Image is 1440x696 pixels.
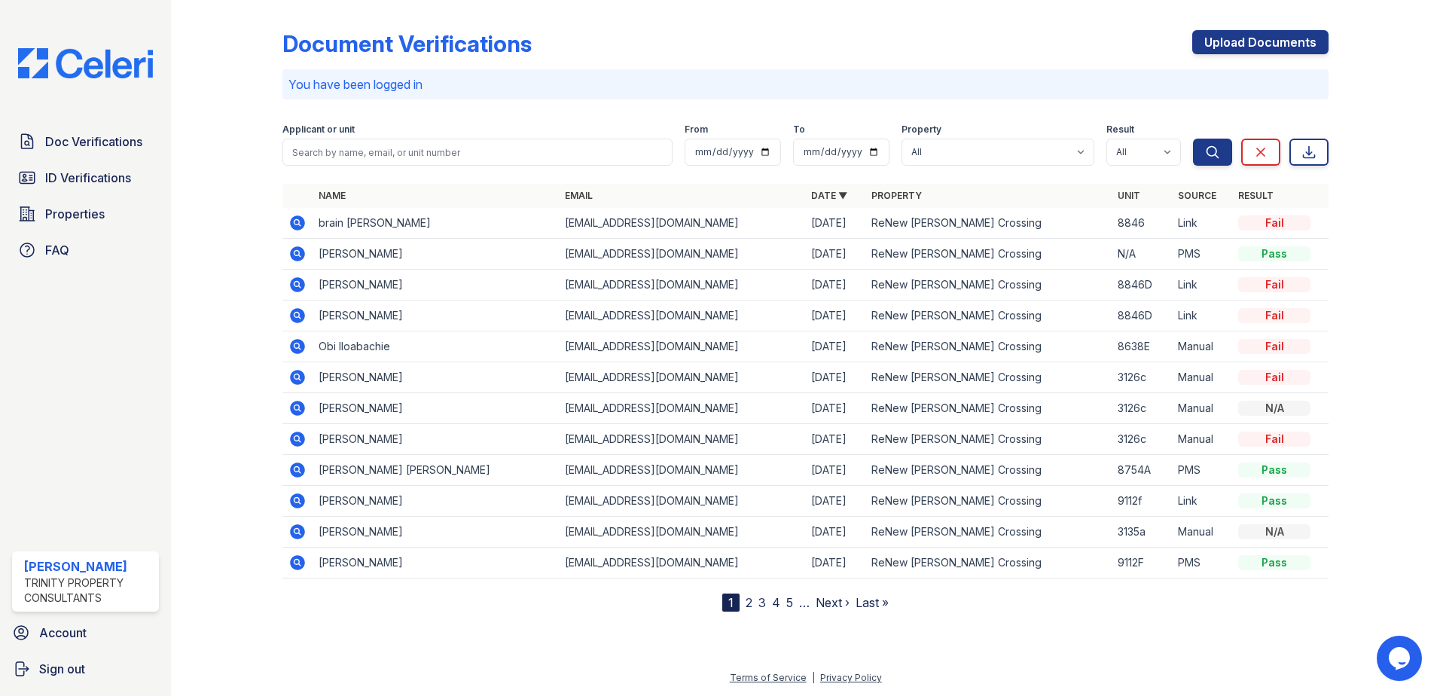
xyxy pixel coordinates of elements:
div: Pass [1238,462,1310,478]
label: To [793,124,805,136]
td: [EMAIL_ADDRESS][DOMAIN_NAME] [559,301,805,331]
td: 9112F [1112,548,1172,578]
td: [DATE] [805,393,865,424]
td: [DATE] [805,548,865,578]
td: [EMAIL_ADDRESS][DOMAIN_NAME] [559,239,805,270]
td: Link [1172,486,1232,517]
td: ReNew [PERSON_NAME] Crossing [865,208,1112,239]
td: 8846D [1112,301,1172,331]
a: Doc Verifications [12,127,159,157]
a: Property [871,190,922,201]
td: [EMAIL_ADDRESS][DOMAIN_NAME] [559,331,805,362]
td: [PERSON_NAME] [313,486,559,517]
td: ReNew [PERSON_NAME] Crossing [865,239,1112,270]
td: 3135a [1112,517,1172,548]
td: [DATE] [805,208,865,239]
a: 2 [746,595,752,610]
div: [PERSON_NAME] [24,557,153,575]
td: [DATE] [805,517,865,548]
td: ReNew [PERSON_NAME] Crossing [865,301,1112,331]
div: Pass [1238,493,1310,508]
td: 8754A [1112,455,1172,486]
a: Properties [12,199,159,229]
span: … [799,594,810,612]
a: Next › [816,595,850,610]
td: 9112f [1112,486,1172,517]
div: Fail [1238,277,1310,292]
span: Properties [45,205,105,223]
div: Fail [1238,339,1310,354]
a: Name [319,190,346,201]
a: Last » [856,595,889,610]
div: Pass [1238,555,1310,570]
a: FAQ [12,235,159,265]
td: ReNew [PERSON_NAME] Crossing [865,548,1112,578]
td: ReNew [PERSON_NAME] Crossing [865,424,1112,455]
td: ReNew [PERSON_NAME] Crossing [865,517,1112,548]
td: [DATE] [805,424,865,455]
td: ReNew [PERSON_NAME] Crossing [865,362,1112,393]
div: Fail [1238,370,1310,385]
td: [PERSON_NAME] [313,362,559,393]
td: ReNew [PERSON_NAME] Crossing [865,331,1112,362]
td: Manual [1172,362,1232,393]
a: Email [565,190,593,201]
td: [PERSON_NAME] [313,517,559,548]
td: Manual [1172,331,1232,362]
a: Sign out [6,654,165,684]
td: Manual [1172,393,1232,424]
td: [EMAIL_ADDRESS][DOMAIN_NAME] [559,548,805,578]
a: Source [1178,190,1216,201]
label: Applicant or unit [282,124,355,136]
div: Fail [1238,432,1310,447]
div: N/A [1238,401,1310,416]
td: [PERSON_NAME] [313,270,559,301]
td: [EMAIL_ADDRESS][DOMAIN_NAME] [559,362,805,393]
td: [DATE] [805,301,865,331]
a: Unit [1118,190,1140,201]
a: Date ▼ [811,190,847,201]
td: 3126c [1112,362,1172,393]
div: Pass [1238,246,1310,261]
span: Doc Verifications [45,133,142,151]
td: [PERSON_NAME] [PERSON_NAME] [313,455,559,486]
td: [EMAIL_ADDRESS][DOMAIN_NAME] [559,270,805,301]
td: Link [1172,270,1232,301]
td: [PERSON_NAME] [313,301,559,331]
span: Sign out [39,660,85,678]
img: CE_Logo_Blue-a8612792a0a2168367f1c8372b55b34899dd931a85d93a1a3d3e32e68fde9ad4.png [6,48,165,78]
td: [DATE] [805,270,865,301]
a: 5 [786,595,793,610]
td: [EMAIL_ADDRESS][DOMAIN_NAME] [559,208,805,239]
td: 8846D [1112,270,1172,301]
a: Privacy Policy [820,672,882,683]
div: Trinity Property Consultants [24,575,153,606]
a: ID Verifications [12,163,159,193]
a: 3 [758,595,766,610]
td: [PERSON_NAME] [313,393,559,424]
td: [EMAIL_ADDRESS][DOMAIN_NAME] [559,455,805,486]
span: FAQ [45,241,69,259]
td: ReNew [PERSON_NAME] Crossing [865,455,1112,486]
p: You have been logged in [288,75,1323,93]
td: [DATE] [805,239,865,270]
td: Obi Iloabachie [313,331,559,362]
td: ReNew [PERSON_NAME] Crossing [865,393,1112,424]
span: ID Verifications [45,169,131,187]
div: 1 [722,594,740,612]
td: PMS [1172,548,1232,578]
td: [PERSON_NAME] [313,239,559,270]
a: 4 [772,595,780,610]
td: [EMAIL_ADDRESS][DOMAIN_NAME] [559,424,805,455]
td: 8638E [1112,331,1172,362]
a: Terms of Service [730,672,807,683]
td: Link [1172,208,1232,239]
td: Manual [1172,517,1232,548]
td: [EMAIL_ADDRESS][DOMAIN_NAME] [559,517,805,548]
label: From [685,124,708,136]
td: [EMAIL_ADDRESS][DOMAIN_NAME] [559,486,805,517]
td: [DATE] [805,455,865,486]
a: Account [6,618,165,648]
div: Fail [1238,215,1310,230]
